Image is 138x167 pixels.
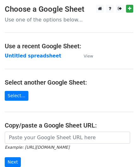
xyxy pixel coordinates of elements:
h4: Use a recent Google Sheet: [5,42,133,50]
h4: Select another Google Sheet: [5,79,133,86]
h3: Choose a Google Sheet [5,5,133,14]
small: Example: [URL][DOMAIN_NAME] [5,145,69,150]
a: Select... [5,91,28,101]
a: View [77,53,93,59]
h4: Copy/paste a Google Sheet URL: [5,122,133,129]
a: Untitled spreadsheet [5,53,61,59]
p: Use one of the options below... [5,16,133,23]
input: Paste your Google Sheet URL here [5,132,130,144]
input: Next [5,157,21,167]
small: View [84,54,93,58]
